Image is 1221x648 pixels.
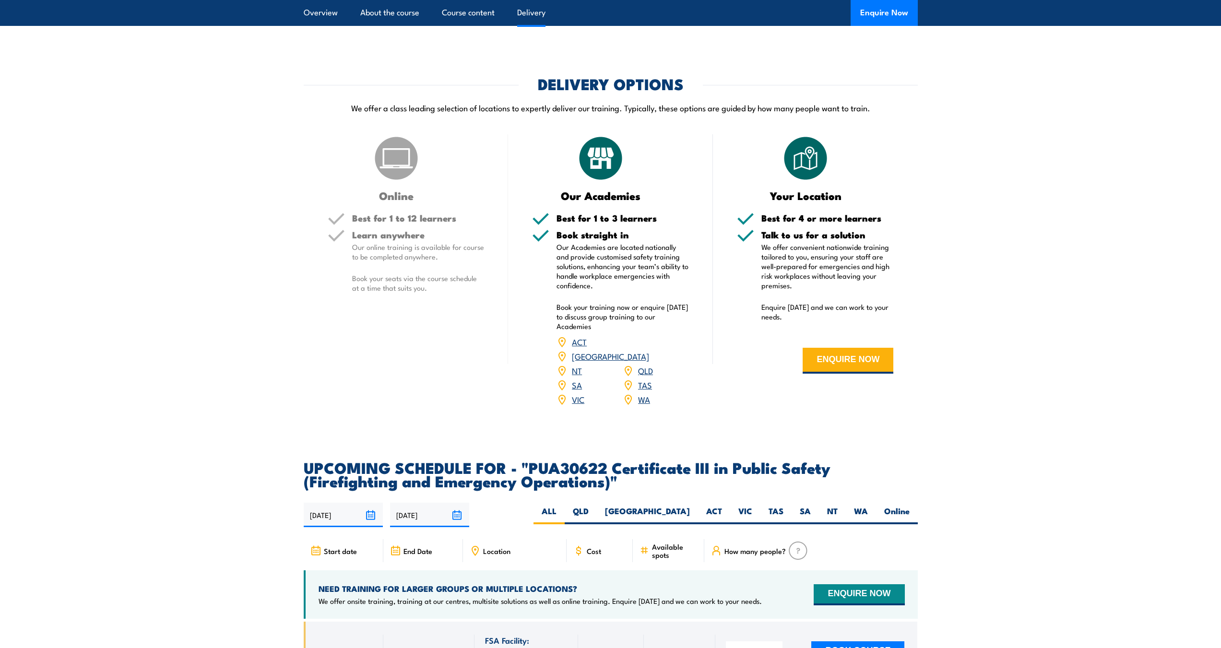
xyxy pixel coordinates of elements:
[352,213,485,223] h5: Best for 1 to 12 learners
[846,506,876,524] label: WA
[324,547,357,555] span: Start date
[730,506,760,524] label: VIC
[652,542,698,559] span: Available spots
[557,230,689,239] h5: Book straight in
[638,379,652,390] a: TAS
[724,547,786,555] span: How many people?
[572,379,582,390] a: SA
[761,302,894,321] p: Enquire [DATE] and we can work to your needs.
[565,506,597,524] label: QLD
[792,506,819,524] label: SA
[304,503,383,527] input: From date
[638,365,653,376] a: QLD
[390,503,469,527] input: To date
[597,506,698,524] label: [GEOGRAPHIC_DATA]
[352,230,485,239] h5: Learn anywhere
[319,583,762,594] h4: NEED TRAINING FOR LARGER GROUPS OR MULTIPLE LOCATIONS?
[876,506,918,524] label: Online
[557,242,689,290] p: Our Academies are located nationally and provide customised safety training solutions, enhancing ...
[698,506,730,524] label: ACT
[803,348,893,374] button: ENQUIRE NOW
[319,596,762,606] p: We offer onsite training, training at our centres, multisite solutions as well as online training...
[761,230,894,239] h5: Talk to us for a solution
[532,190,670,201] h3: Our Academies
[557,302,689,331] p: Book your training now or enquire [DATE] to discuss group training to our Academies
[572,365,582,376] a: NT
[737,190,875,201] h3: Your Location
[572,336,587,347] a: ACT
[538,77,684,90] h2: DELIVERY OPTIONS
[587,547,601,555] span: Cost
[638,393,650,405] a: WA
[304,460,918,487] h2: UPCOMING SCHEDULE FOR - "PUA30622 Certificate III in Public Safety (Firefighting and Emergency Op...
[533,506,565,524] label: ALL
[572,393,584,405] a: VIC
[572,350,649,362] a: [GEOGRAPHIC_DATA]
[814,584,904,605] button: ENQUIRE NOW
[557,213,689,223] h5: Best for 1 to 3 learners
[403,547,432,555] span: End Date
[328,190,465,201] h3: Online
[760,506,792,524] label: TAS
[352,273,485,293] p: Book your seats via the course schedule at a time that suits you.
[761,213,894,223] h5: Best for 4 or more learners
[819,506,846,524] label: NT
[304,102,918,113] p: We offer a class leading selection of locations to expertly deliver our training. Typically, thes...
[483,547,510,555] span: Location
[761,242,894,290] p: We offer convenient nationwide training tailored to you, ensuring your staff are well-prepared fo...
[352,242,485,261] p: Our online training is available for course to be completed anywhere.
